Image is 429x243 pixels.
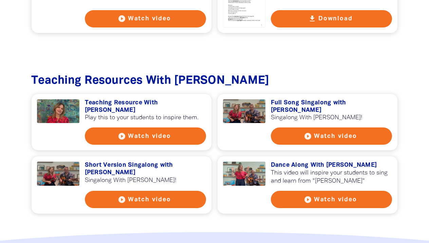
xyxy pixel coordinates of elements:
h3: Full Song Singalong with [PERSON_NAME] [271,99,392,114]
span: Teaching Resources With [PERSON_NAME] [31,76,269,86]
button: play_circle_filled Watch video [271,127,392,145]
button: play_circle_filled Watch video [85,127,206,145]
button: get_app Download [271,10,392,27]
i: play_circle_filled [304,196,312,204]
h3: Dance Along With [PERSON_NAME] [271,162,392,169]
h3: Teaching Resource With [PERSON_NAME] [85,99,206,114]
button: play_circle_filled Watch video [271,191,392,208]
i: play_circle_filled [118,15,126,23]
i: play_circle_filled [118,196,126,204]
i: play_circle_filled [304,132,312,140]
i: play_circle_filled [118,132,126,140]
i: get_app [308,15,316,23]
h3: Short Version Singalong with [PERSON_NAME] [85,162,206,176]
button: play_circle_filled Watch video [85,10,206,27]
button: play_circle_filled Watch video [85,191,206,208]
